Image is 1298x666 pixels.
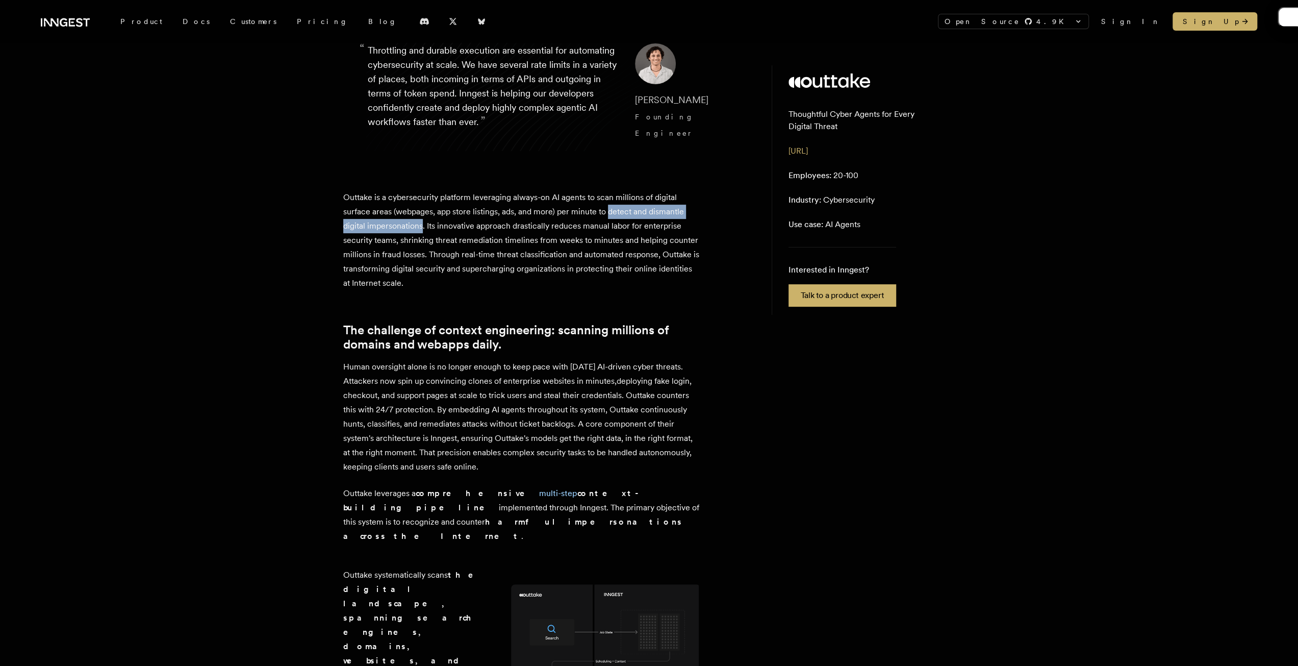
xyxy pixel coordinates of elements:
a: Discord [413,13,436,30]
a: [URL] [788,146,808,156]
p: Cybersecurity [788,194,875,206]
a: X [442,13,464,30]
strong: comprehensive context-building pipeline [343,488,644,512]
p: Outtake is a cybersecurity platform leveraging always-on AI agents to scan millions of digital su... [343,190,700,290]
p: Throttling and durable execution are essential for automating cybersecurity at scale. We have sev... [368,43,619,141]
p: AI Agents [788,218,860,231]
span: 4.9 K [1036,16,1070,27]
a: Sign Up [1173,12,1257,31]
div: Product [110,12,172,31]
a: Bluesky [470,13,493,30]
img: Image of Diego Escobedo [635,43,676,84]
span: “ [360,45,365,52]
a: Docs [172,12,220,31]
span: ” [480,113,486,128]
a: The challenge of context engineering: scanning millions of domains and webapps daily. [343,323,700,352]
a: Customers [220,12,287,31]
p: Human oversight alone is no longer enough to keep pace with [DATE] AI-driven cyber threats. Attac... [343,360,700,474]
span: Founding Engineer [635,113,694,137]
span: [PERSON_NAME] [635,94,708,105]
p: Outtake leverages a implemented through Inngest. The primary objective of this system is to recog... [343,486,700,544]
p: 20-100 [788,169,858,182]
span: Employees: [788,170,831,180]
a: Pricing [287,12,358,31]
span: Open Source [945,16,1020,27]
a: Blog [358,12,407,31]
p: Thoughtful Cyber Agents for Every Digital Threat [788,108,939,133]
a: Sign In [1101,16,1160,27]
span: Industry: [788,195,821,205]
strong: harmful impersonations across the Internet [343,517,683,541]
a: Talk to a product expert [788,284,896,307]
span: Use case: [788,219,823,229]
p: Interested in Inngest? [788,264,896,276]
img: Outtake's logo [788,73,870,88]
a: multi-step [539,488,577,498]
